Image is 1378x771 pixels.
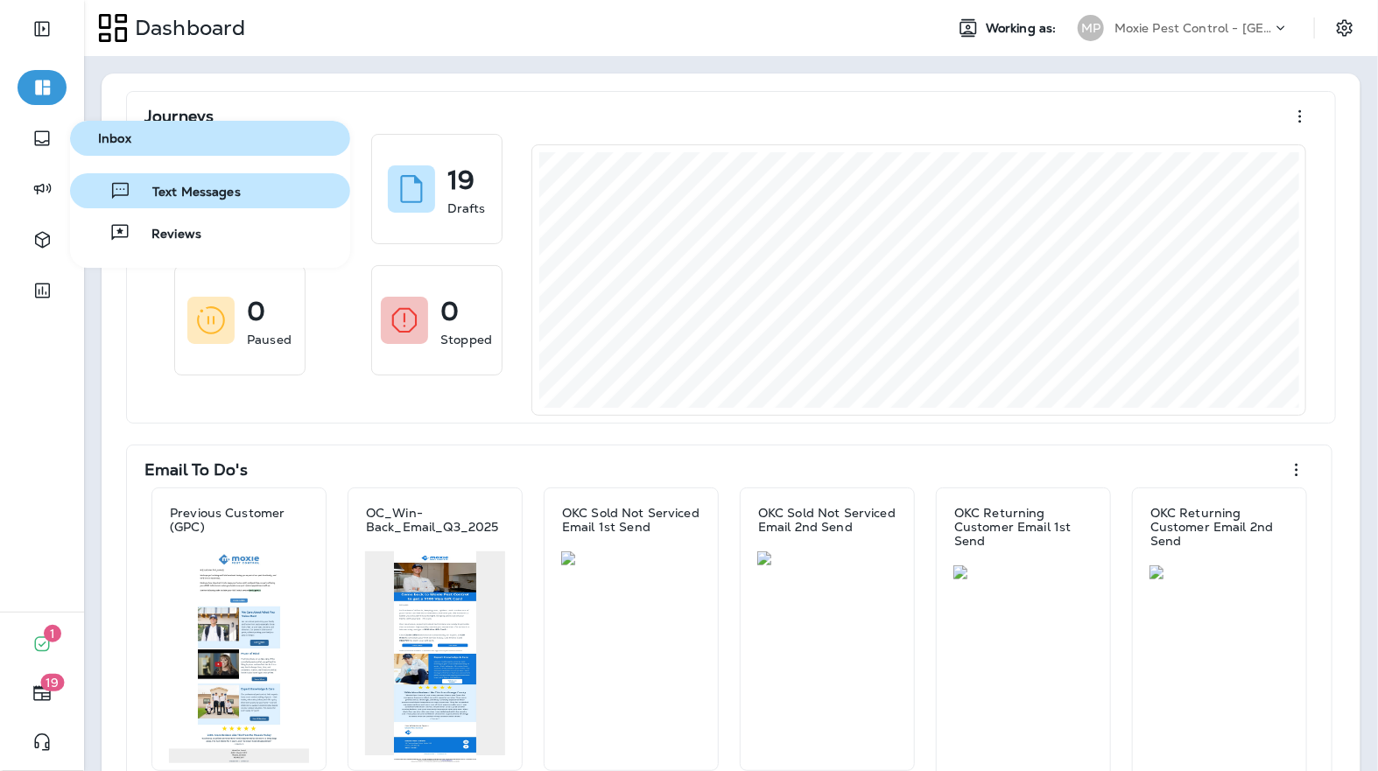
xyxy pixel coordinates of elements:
p: OKC Sold Not Serviced Email 1st Send [562,506,700,534]
img: 20ad117f-09c7-499a-bbf4-eb3d33a7782b.jpg [757,551,897,565]
p: 0 [247,303,265,320]
img: 9e30f54d-ea7b-4ccf-9cc9-cafdd5d9ffe8.jpg [169,551,309,763]
span: Inbox [77,131,343,146]
button: Reviews [70,215,350,250]
p: Previous Customer (GPC) [170,506,308,534]
p: Journeys [144,108,214,125]
p: 19 [447,172,475,189]
img: 2ffec470-6551-49c2-8afa-7ddacc2d001f.jpg [365,551,505,763]
p: Moxie Pest Control - [GEOGRAPHIC_DATA] [1114,21,1272,35]
p: OKC Sold Not Serviced Email 2nd Send [758,506,896,534]
span: 1 [44,625,61,642]
p: Drafts [447,200,486,217]
button: Text Messages [70,173,350,208]
button: Expand Sidebar [18,11,67,46]
p: OC_Win-Back_Email_Q3_2025 [366,506,504,534]
p: 0 [440,303,459,320]
div: MP [1078,15,1104,41]
p: OKC Returning Customer Email 2nd Send [1150,506,1289,548]
span: Reviews [130,227,201,243]
span: Working as: [986,21,1060,36]
img: 582e5638-afcf-4e3e-8ed9-1fbf58fac995.jpg [1150,565,1290,579]
img: adce7084-4807-4dd0-ab71-763d3690f44f.jpg [953,565,1093,579]
p: Dashboard [128,15,245,41]
button: Inbox [70,121,350,156]
img: 5ee4bad6-10ff-4070-8ee0-78f57274fe85.jpg [561,551,701,565]
span: 19 [41,674,65,691]
button: Settings [1329,12,1360,44]
span: Text Messages [131,185,241,201]
p: Paused [247,331,292,348]
p: Email To Do's [144,461,248,479]
p: OKC Returning Customer Email 1st Send [954,506,1093,548]
p: Stopped [440,331,492,348]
